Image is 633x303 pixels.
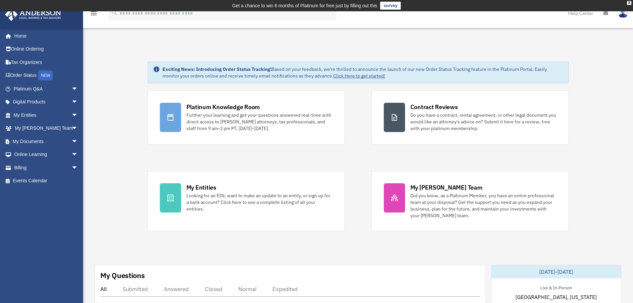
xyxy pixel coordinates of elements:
[100,270,145,280] div: My Questions
[186,103,260,111] div: Platinum Knowledge Room
[164,286,189,292] div: Answered
[3,8,63,21] img: Anderson Advisors Platinum Portal
[5,161,88,174] a: Billingarrow_drop_down
[5,148,88,161] a: Online Learningarrow_drop_down
[71,108,85,122] span: arrow_drop_down
[238,286,257,292] div: Normal
[148,171,345,231] a: My Entities Looking for an EIN, want to make an update to an entity, or sign up for a bank accoun...
[410,192,557,219] div: Did you know, as a Platinum Member, you have an entire professional team at your disposal? Get th...
[371,90,569,144] a: Contract Reviews Do you have a contract, rental agreement, or other legal document you would like...
[162,66,271,72] strong: Exciting News: Introducing Order Status Tracking!
[186,192,333,212] div: Looking for an EIN, want to make an update to an entity, or sign up for a bank account? Click her...
[111,9,118,16] i: search
[5,29,85,43] a: Home
[186,112,333,132] div: Further your learning and get your questions answered real-time with direct access to [PERSON_NAM...
[90,12,98,17] a: menu
[5,82,88,95] a: Platinum Q&Aarrow_drop_down
[333,73,385,79] a: Click Here to get started!
[272,286,298,292] div: Expedited
[535,284,577,291] div: Live & In-Person
[410,183,482,192] div: My [PERSON_NAME] Team
[5,95,88,109] a: Digital Productsarrow_drop_down
[5,43,88,56] a: Online Ordering
[618,8,628,18] img: User Pic
[5,174,88,188] a: Events Calendar
[100,286,107,292] div: All
[5,108,88,122] a: My Entitiesarrow_drop_down
[90,9,98,17] i: menu
[205,286,222,292] div: Closed
[410,112,557,132] div: Do you have a contract, rental agreement, or other legal document you would like an attorney's ad...
[410,103,458,111] div: Contract Reviews
[5,122,88,135] a: My [PERSON_NAME] Teamarrow_drop_down
[627,1,631,5] div: close
[71,95,85,109] span: arrow_drop_down
[5,56,88,69] a: Tax Organizers
[71,135,85,148] span: arrow_drop_down
[371,171,569,231] a: My [PERSON_NAME] Team Did you know, as a Platinum Member, you have an entire professional team at...
[515,293,597,301] span: [GEOGRAPHIC_DATA], [US_STATE]
[5,135,88,148] a: My Documentsarrow_drop_down
[162,66,563,79] div: Based on your feedback, we're thrilled to announce the launch of our new Order Status Tracking fe...
[71,82,85,96] span: arrow_drop_down
[38,71,53,80] div: NEW
[71,148,85,162] span: arrow_drop_down
[123,286,148,292] div: Submitted
[380,2,401,10] a: survey
[148,90,345,144] a: Platinum Knowledge Room Further your learning and get your questions answered real-time with dire...
[232,2,377,10] div: Get a chance to win 6 months of Platinum for free just by filling out this
[71,161,85,175] span: arrow_drop_down
[5,69,88,82] a: Order StatusNEW
[491,265,621,278] div: [DATE]-[DATE]
[186,183,216,192] div: My Entities
[71,122,85,135] span: arrow_drop_down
